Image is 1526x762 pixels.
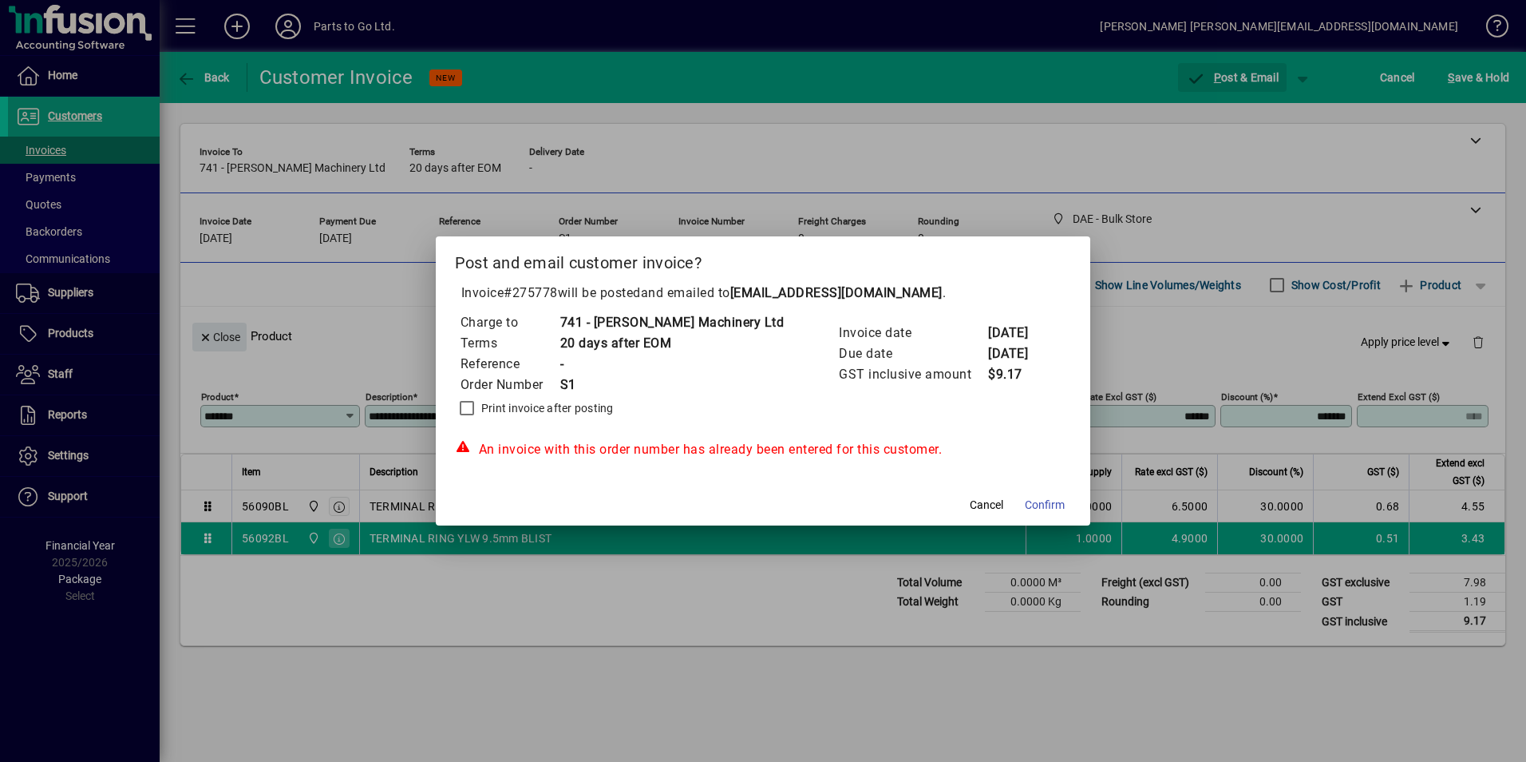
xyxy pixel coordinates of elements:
[987,323,1051,343] td: [DATE]
[1018,490,1071,519] button: Confirm
[961,490,1012,519] button: Cancel
[641,285,943,300] span: and emailed to
[559,312,785,333] td: 741 - [PERSON_NAME] Machinery Ltd
[455,284,1072,303] p: Invoice will be posted .
[730,285,943,300] b: [EMAIL_ADDRESS][DOMAIN_NAME]
[460,354,559,375] td: Reference
[460,312,559,333] td: Charge to
[478,400,614,416] label: Print invoice after posting
[1025,497,1065,514] span: Confirm
[460,333,559,354] td: Terms
[436,236,1091,283] h2: Post and email customer invoice?
[504,285,558,300] span: #275778
[838,323,987,343] td: Invoice date
[970,497,1003,514] span: Cancel
[559,333,785,354] td: 20 days after EOM
[455,440,1072,459] div: An invoice with this order number has already been entered for this customer.
[838,364,987,385] td: GST inclusive amount
[460,375,559,395] td: Order Number
[987,343,1051,364] td: [DATE]
[987,364,1051,385] td: $9.17
[559,375,785,395] td: S1
[838,343,987,364] td: Due date
[559,354,785,375] td: -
